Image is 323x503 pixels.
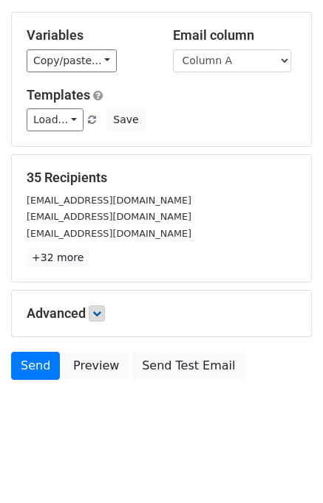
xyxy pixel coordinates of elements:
small: [EMAIL_ADDRESS][DOMAIN_NAME] [27,195,191,206]
h5: Email column [173,27,297,44]
a: +32 more [27,249,89,267]
a: Copy/paste... [27,49,117,72]
a: Load... [27,108,84,131]
a: Preview [64,352,129,380]
iframe: Chat Widget [249,432,323,503]
a: Send Test Email [132,352,245,380]
h5: Advanced [27,305,296,322]
small: [EMAIL_ADDRESS][DOMAIN_NAME] [27,228,191,239]
a: Send [11,352,60,380]
a: Templates [27,87,90,103]
h5: Variables [27,27,151,44]
small: [EMAIL_ADDRESS][DOMAIN_NAME] [27,211,191,222]
button: Save [106,108,145,131]
h5: 35 Recipients [27,170,296,186]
